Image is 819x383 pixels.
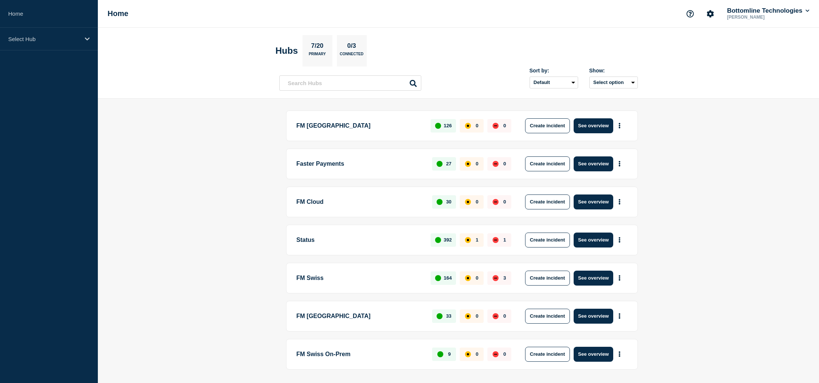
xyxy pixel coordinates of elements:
div: down [493,199,499,205]
button: Create incident [525,271,570,286]
button: See overview [574,156,613,171]
button: Create incident [525,156,570,171]
p: 0 [476,161,478,166]
p: Primary [309,52,326,60]
button: More actions [615,309,624,323]
div: affected [465,275,471,281]
div: affected [465,123,471,129]
button: Support [682,6,698,22]
button: See overview [574,233,613,247]
h2: Hubs [276,46,298,56]
div: down [493,123,499,129]
button: See overview [574,347,613,362]
div: down [493,275,499,281]
p: FM Cloud [297,194,424,209]
div: up [435,237,441,243]
p: FM Swiss [297,271,422,286]
div: affected [465,237,471,243]
p: 0 [503,161,506,166]
p: 0 [476,351,478,357]
p: FM Swiss On-Prem [297,347,424,362]
p: 3 [503,275,506,281]
button: Select option [589,77,638,88]
div: down [493,351,499,357]
p: 0 [503,313,506,319]
p: 1 [476,237,478,243]
p: 7/20 [308,42,326,52]
p: 27 [446,161,451,166]
p: FM [GEOGRAPHIC_DATA] [297,309,424,324]
div: up [435,275,441,281]
p: 9 [448,351,451,357]
div: up [437,199,443,205]
p: 33 [446,313,451,319]
div: affected [465,199,471,205]
p: 1 [503,237,506,243]
button: More actions [615,233,624,247]
select: Sort by [530,77,578,88]
p: 0 [476,313,478,319]
div: down [493,161,499,167]
button: Create incident [525,233,570,247]
p: 164 [444,275,452,281]
input: Search Hubs [279,75,421,91]
button: See overview [574,118,613,133]
div: up [437,313,443,319]
p: Connected [340,52,363,60]
button: More actions [615,195,624,209]
p: 0 [503,351,506,357]
button: Create incident [525,118,570,133]
p: 392 [444,237,452,243]
div: affected [465,351,471,357]
p: 0 [476,123,478,128]
div: Show: [589,68,638,74]
div: down [493,313,499,319]
p: 0 [503,199,506,205]
button: Account settings [702,6,718,22]
p: 0 [476,199,478,205]
button: Bottomline Technologies [726,7,811,15]
button: See overview [574,194,613,209]
div: affected [465,161,471,167]
button: Create incident [525,347,570,362]
p: [PERSON_NAME] [726,15,803,20]
p: 30 [446,199,451,205]
div: up [437,351,443,357]
div: Sort by: [530,68,578,74]
div: up [435,123,441,129]
h1: Home [108,9,128,18]
p: 0/3 [344,42,359,52]
p: Select Hub [8,36,80,42]
button: See overview [574,309,613,324]
div: affected [465,313,471,319]
button: Create incident [525,194,570,209]
button: See overview [574,271,613,286]
button: More actions [615,119,624,133]
div: up [437,161,443,167]
p: 0 [503,123,506,128]
p: 0 [476,275,478,281]
button: More actions [615,347,624,361]
p: 126 [444,123,452,128]
p: Faster Payments [297,156,424,171]
p: FM [GEOGRAPHIC_DATA] [297,118,422,133]
p: Status [297,233,422,247]
div: down [493,237,499,243]
button: More actions [615,271,624,285]
button: Create incident [525,309,570,324]
button: More actions [615,157,624,171]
